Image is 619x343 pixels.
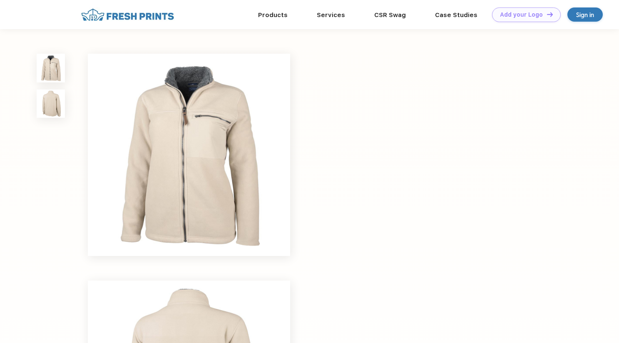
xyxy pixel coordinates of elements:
div: Sign in [576,10,594,20]
a: Sign in [567,7,603,22]
div: Add your Logo [500,11,543,18]
img: fo%20logo%202.webp [79,7,177,22]
a: Products [258,11,288,19]
img: func=resize&h=100 [37,89,65,118]
img: func=resize&h=100 [37,54,65,82]
img: DT [547,12,553,17]
img: func=resize&h=640 [88,54,290,256]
